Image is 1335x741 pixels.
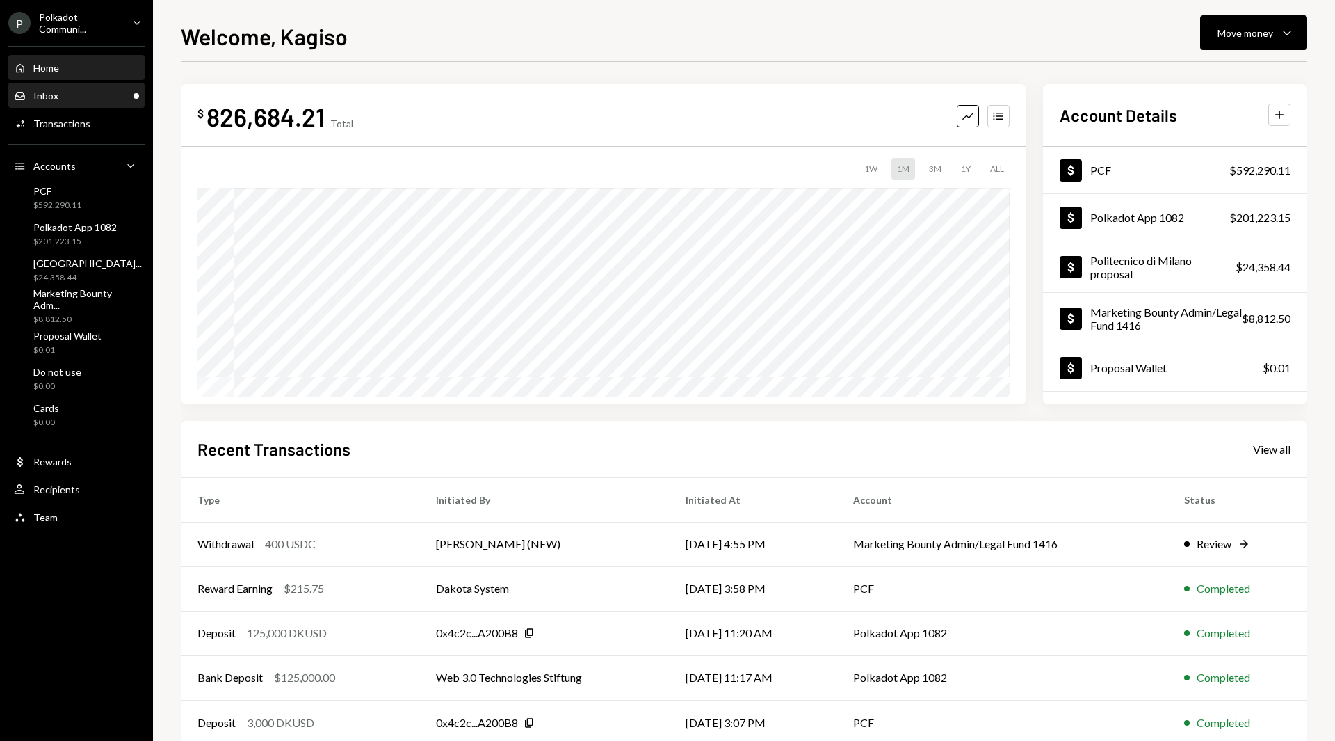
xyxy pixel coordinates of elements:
div: Do not use [33,366,81,378]
th: Account [836,477,1167,522]
div: Completed [1197,715,1250,731]
a: Proposal Wallet$0.01 [8,326,145,359]
div: $8,812.50 [33,314,139,326]
a: Proposal Wallet$0.01 [1043,344,1307,391]
div: Accounts [33,160,76,172]
div: Polkadot Communi... [39,11,121,35]
div: $125,000.00 [274,669,335,686]
div: $201,223.15 [1229,209,1290,226]
th: Status [1167,477,1307,522]
div: $215.75 [284,580,324,597]
td: [DATE] 11:20 AM [669,611,836,655]
div: Proposal Wallet [33,330,102,342]
div: Politecnico di Milano proposal [1090,254,1236,280]
div: Inbox [33,90,58,102]
a: Team [8,504,145,529]
th: Initiated By [419,477,669,522]
h1: Welcome, Kagiso [181,22,348,50]
div: 1Y [955,158,976,180]
a: Marketing Bounty Adm...$8,812.50 [8,289,145,323]
div: $0.00 [33,417,59,429]
div: Transactions [33,118,90,129]
a: [GEOGRAPHIC_DATA]...$24,358.44 [8,253,147,287]
a: Accounts [8,153,145,178]
td: Marketing Bounty Admin/Legal Fund 1416 [836,522,1167,566]
h2: Recent Transactions [197,438,350,461]
div: Polkadot App 1082 [33,221,117,233]
div: Cards [33,402,59,414]
td: Polkadot App 1082 [836,655,1167,700]
a: Recipients [8,477,145,502]
div: Bank Deposit [197,669,263,686]
div: PCF [33,185,81,197]
div: Total [330,118,353,129]
div: 0x4c2c...A200B8 [436,715,518,731]
a: Polkadot App 1082$201,223.15 [1043,194,1307,241]
a: Do not use$0.00 [8,362,145,395]
div: 3,000 DKUSD [247,715,314,731]
div: $0.01 [33,344,102,356]
div: $8,812.50 [1242,310,1290,327]
div: Rewards [33,456,72,468]
td: [DATE] 11:17 AM [669,655,836,700]
div: P [8,12,31,34]
div: 826,684.21 [207,101,325,132]
div: Completed [1197,669,1250,686]
div: Marketing Bounty Admin/Legal Fund 1416 [1090,305,1242,332]
div: $592,290.11 [1229,162,1290,179]
div: Marketing Bounty Adm... [33,287,139,311]
div: Move money [1217,26,1273,40]
th: Initiated At [669,477,836,522]
a: PCF$592,290.11 [8,181,145,214]
a: PCF$592,290.11 [1043,147,1307,193]
div: Reward Earning [197,580,273,597]
td: [PERSON_NAME] (NEW) [419,522,669,566]
a: Rewards [8,449,145,474]
div: 125,000 DKUSD [247,625,327,642]
div: $ [197,106,204,120]
div: Team [33,511,58,523]
div: $24,358.44 [33,272,142,284]
div: Completed [1197,580,1250,597]
div: $592,290.11 [33,200,81,212]
div: ALL [985,158,1010,180]
td: Web 3.0 Technologies Stiftung [419,655,669,700]
td: Dakota System [419,566,669,611]
div: Recipients [33,484,80,495]
div: $0.00 [33,381,81,392]
div: Deposit [197,715,236,731]
a: Inbox [8,83,145,108]
div: View all [1253,443,1290,456]
div: PCF [1090,164,1111,177]
td: PCF [836,566,1167,611]
div: [GEOGRAPHIC_DATA]... [33,257,142,269]
td: [DATE] 3:58 PM [669,566,836,611]
div: 3M [923,158,947,180]
a: Transactions [8,111,145,136]
div: Completed [1197,625,1250,642]
div: 400 USDC [265,536,316,552]
div: 1W [859,158,883,180]
div: Deposit [197,625,236,642]
td: [DATE] 4:55 PM [669,522,836,566]
h2: Account Details [1060,104,1177,127]
a: Politecnico di Milano proposal$24,358.44 [1043,241,1307,292]
div: 1M [891,158,915,180]
div: Home [33,62,59,74]
div: $24,358.44 [1236,259,1290,276]
a: Polkadot App 1082$201,223.15 [8,217,145,250]
td: Polkadot App 1082 [836,611,1167,655]
a: Marketing Bounty Admin/Legal Fund 1416$8,812.50 [1043,293,1307,344]
div: Review [1197,536,1231,552]
div: Proposal Wallet [1090,361,1167,374]
a: Home [8,55,145,80]
th: Type [181,477,419,522]
div: 0x4c2c...A200B8 [436,625,518,642]
button: Move money [1200,15,1307,50]
a: View all [1253,441,1290,456]
div: $201,223.15 [33,236,117,248]
a: Cards$0.00 [8,398,145,431]
div: $0.01 [1263,360,1290,376]
div: Withdrawal [197,536,254,552]
div: Polkadot App 1082 [1090,211,1184,224]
